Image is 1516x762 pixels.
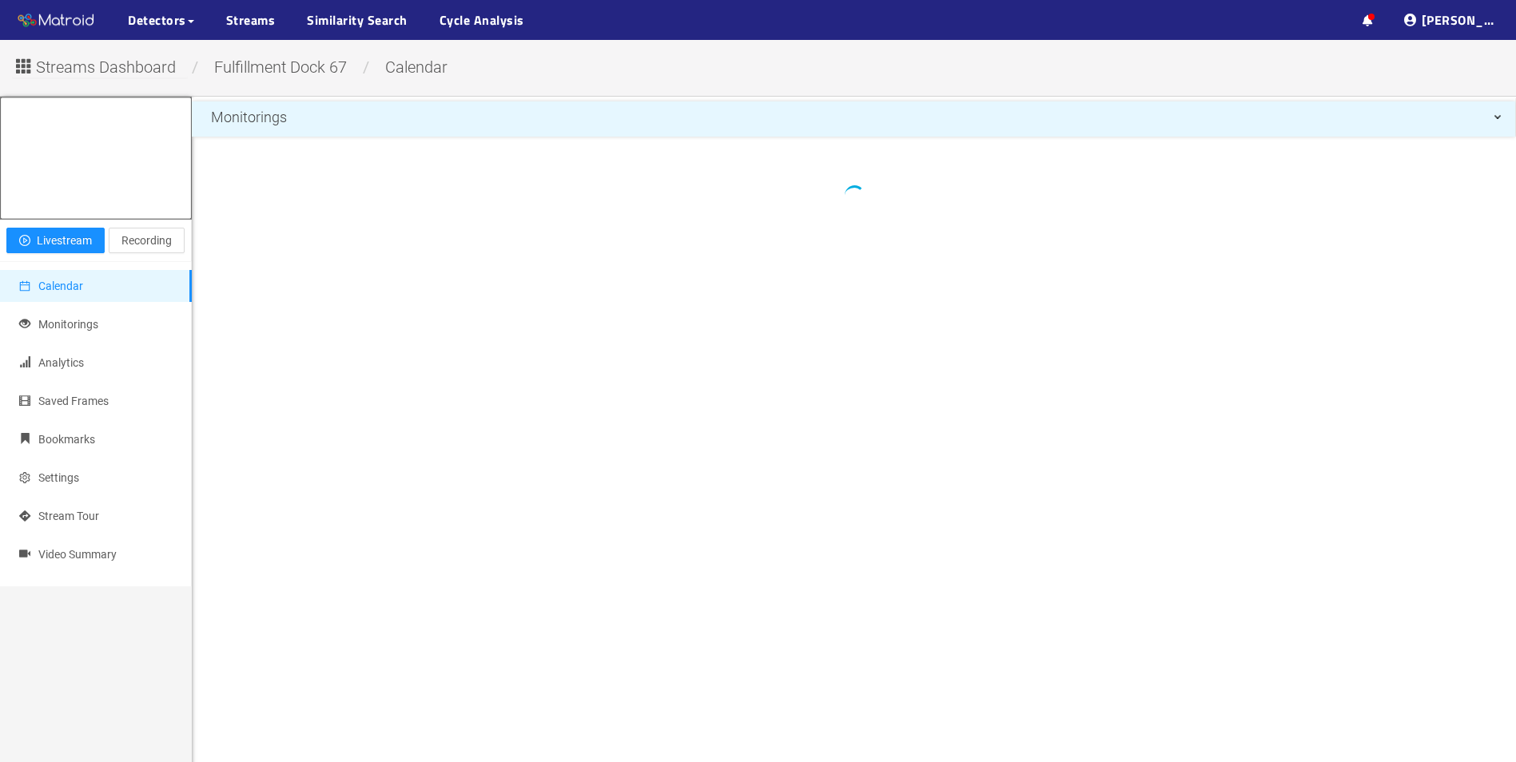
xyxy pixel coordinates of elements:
[38,433,95,446] span: Bookmarks
[188,58,202,77] span: /
[38,318,98,331] span: Monitorings
[37,232,92,249] span: Livestream
[16,9,96,33] img: Matroid logo
[12,62,188,75] a: Streams Dashboard
[36,55,176,80] span: Streams Dashboard
[19,472,30,483] span: setting
[6,228,105,253] button: play-circleLivestream
[19,280,30,292] span: calendar
[373,58,460,77] span: calendar
[121,232,172,249] span: Recording
[1,98,191,218] img: 68d592dde7d86f6ff7aab138_full.jpg
[192,101,1516,133] div: Monitorings
[226,10,276,30] a: Streams
[38,280,83,292] span: Calendar
[109,228,185,253] button: Recording
[38,356,84,369] span: Analytics
[440,10,524,30] a: Cycle Analysis
[128,10,186,30] span: Detectors
[307,10,408,30] a: Similarity Search
[38,548,117,561] span: Video Summary
[211,109,287,125] span: Monitorings
[38,395,109,407] span: Saved Frames
[19,235,30,248] span: play-circle
[12,52,188,77] button: Streams Dashboard
[38,471,79,484] span: Settings
[202,58,359,77] span: Fulfillment Dock 67
[359,58,373,77] span: /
